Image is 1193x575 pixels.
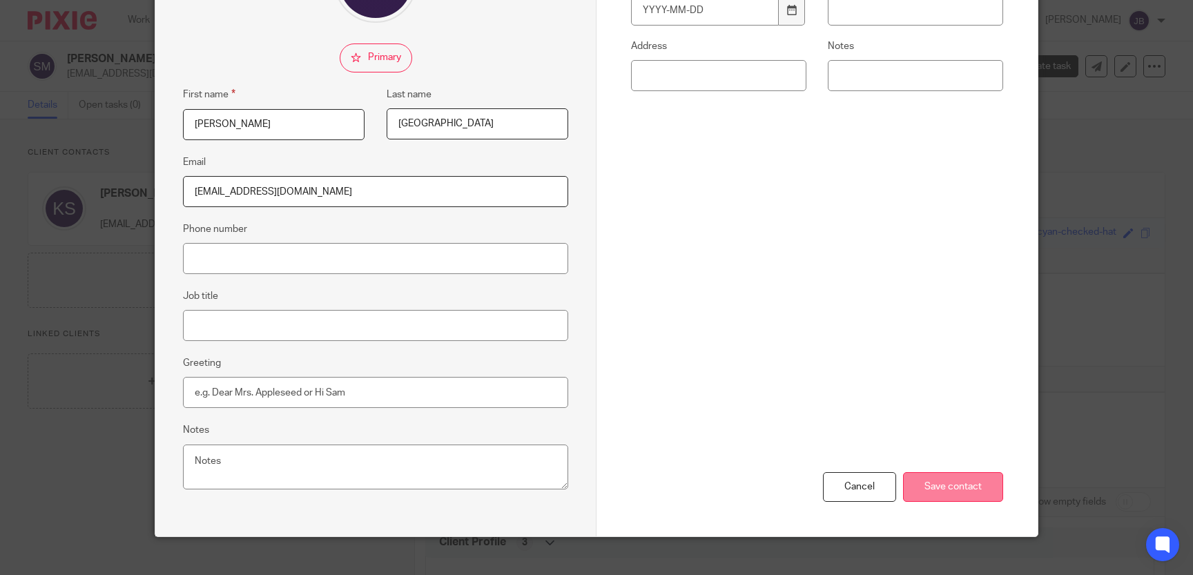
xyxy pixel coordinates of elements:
label: Job title [183,289,218,303]
label: Greeting [183,356,221,370]
label: Email [183,155,206,169]
input: Save contact [903,472,1003,502]
label: Notes [183,423,209,437]
label: Phone number [183,222,247,236]
label: Address [631,39,806,53]
label: First name [183,86,235,102]
div: Cancel [823,472,896,502]
label: Last name [387,88,431,101]
input: e.g. Dear Mrs. Appleseed or Hi Sam [183,377,568,408]
label: Notes [828,39,1003,53]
